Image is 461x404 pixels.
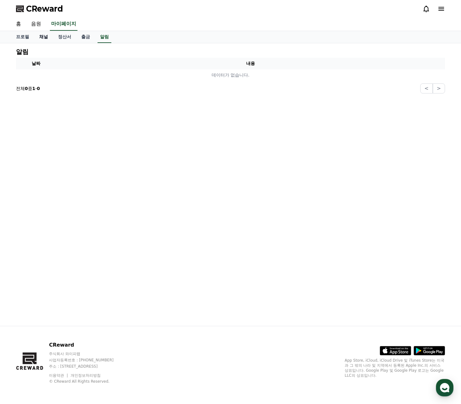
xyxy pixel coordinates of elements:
[16,85,40,92] p: 전체 중 -
[2,199,41,215] a: 홈
[11,31,34,43] a: 프로필
[420,83,432,93] button: <
[32,86,35,91] strong: 1
[41,199,81,215] a: 대화
[56,58,445,69] th: 내용
[19,72,442,78] p: 데이터가 없습니다.
[49,373,69,378] a: 이용약관
[37,86,40,91] strong: 0
[50,18,77,31] a: 마이페이지
[49,379,125,384] p: © CReward All Rights Reserved.
[49,351,125,356] p: 주식회사 와이피랩
[53,31,76,43] a: 정산서
[57,209,65,214] span: 대화
[345,358,445,378] p: App Store, iCloud, iCloud Drive 및 iTunes Store는 미국과 그 밖의 나라 및 지역에서 등록된 Apple Inc.의 서비스 상표입니다. Goo...
[97,208,104,213] span: 설정
[76,31,95,43] a: 출금
[34,31,53,43] a: 채널
[11,18,26,31] a: 홈
[16,48,29,55] h4: 알림
[25,86,28,91] strong: 0
[49,364,125,369] p: 주소 : [STREET_ADDRESS]
[433,83,445,93] button: >
[49,358,125,363] p: 사업자등록번호 : [PHONE_NUMBER]
[49,341,125,349] p: CReward
[20,208,24,213] span: 홈
[16,58,56,69] th: 날짜
[98,31,111,43] a: 알림
[26,4,63,14] span: CReward
[81,199,120,215] a: 설정
[26,18,46,31] a: 음원
[71,373,101,378] a: 개인정보처리방침
[16,4,63,14] a: CReward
